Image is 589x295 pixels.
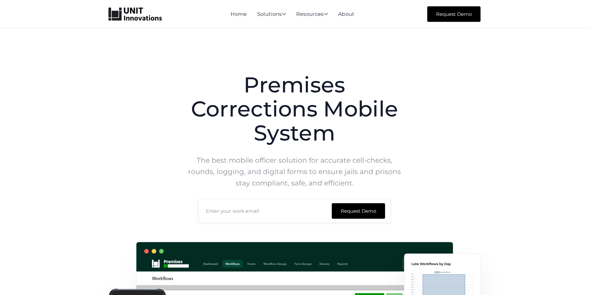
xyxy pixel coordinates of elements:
span:  [324,11,328,16]
input: Enter your work email [198,199,391,223]
span:  [282,11,286,16]
p: The best mobile officer solution for accurate cell-checks, rounds, logging, and digital forms to ... [188,155,401,189]
div: Resources [296,12,328,17]
a: About [338,11,355,17]
a: Home [231,11,247,17]
input: Request Demo [332,203,385,219]
a: Request Demo [427,6,481,22]
h1: Premises Corrections Mobile System [188,73,401,145]
div: Solutions [257,12,286,17]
